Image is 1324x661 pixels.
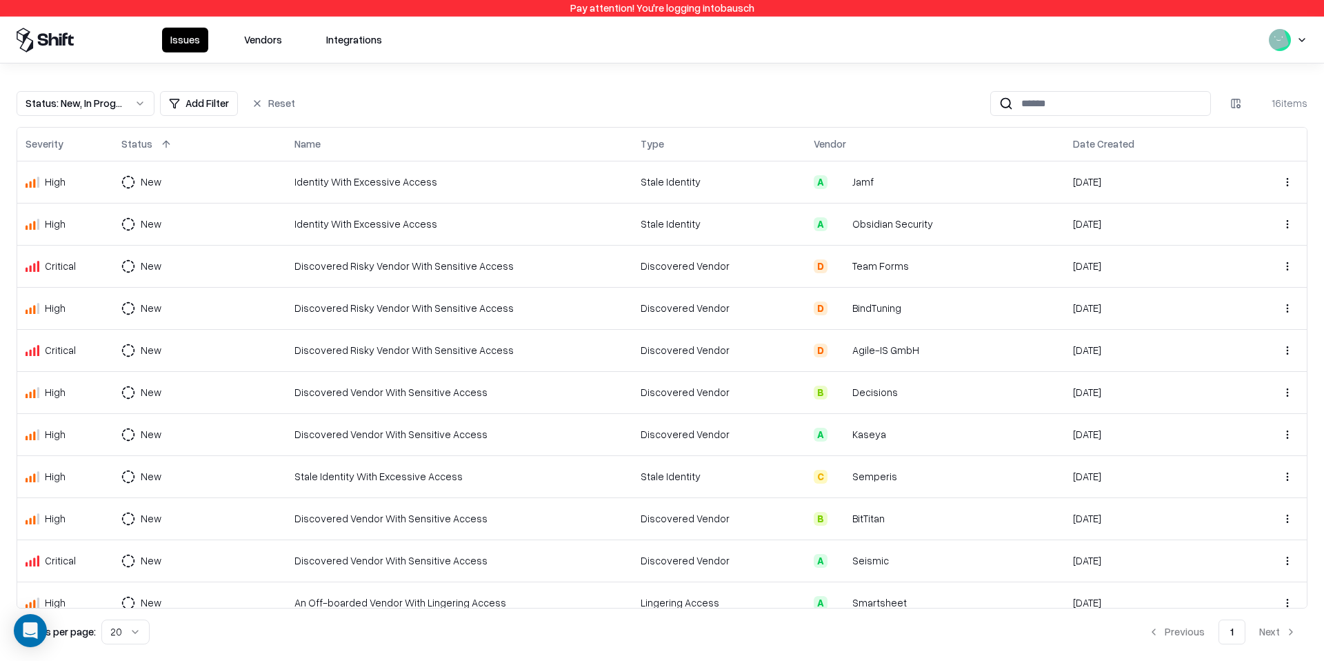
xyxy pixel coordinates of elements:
div: New [141,175,161,189]
div: [DATE] [1073,301,1230,315]
div: [DATE] [1073,217,1230,231]
div: Jamf [852,175,874,189]
div: Critical [45,343,76,357]
div: BindTuning [852,301,901,315]
p: Results per page: [17,624,96,639]
div: [DATE] [1073,511,1230,526]
div: BitTitan [852,511,885,526]
img: Obsidian Security [833,217,847,231]
div: B [814,386,827,399]
div: Discovered Vendor [641,343,797,357]
div: Discovered Risky Vendor With Sensitive Access [294,343,624,357]
button: New [121,254,186,279]
div: D [814,302,827,315]
div: Status : New, In Progress [26,96,123,110]
div: New [141,427,161,442]
div: High [45,217,66,231]
button: Issues [162,28,208,52]
button: New [121,338,186,363]
div: An Off-boarded Vendor With Lingering Access [294,595,624,610]
div: Discovered Risky Vendor With Sensitive Access [294,259,624,273]
div: High [45,511,66,526]
nav: pagination [1137,620,1307,644]
div: A [814,428,827,442]
div: Discovered Vendor With Sensitive Access [294,553,624,568]
div: High [45,469,66,484]
div: New [141,511,161,526]
button: Vendors [236,28,290,52]
div: Identity With Excessive Access [294,175,624,189]
div: Discovered Vendor With Sensitive Access [294,385,624,399]
div: Smartsheet [852,595,907,610]
div: High [45,385,66,399]
button: New [121,591,186,615]
button: Integrations [318,28,390,52]
div: New [141,217,161,231]
div: D [814,344,827,357]
button: New [121,506,186,531]
div: Identity With Excessive Access [294,217,624,231]
div: Semperis [852,469,897,484]
div: Stale Identity [641,217,797,231]
div: Lingering Access [641,595,797,610]
div: Open Intercom Messenger [14,614,47,647]
div: D [814,259,827,273]
img: BindTuning [833,302,847,315]
div: Discovered Vendor [641,511,797,526]
div: Critical [45,553,76,568]
div: Stale Identity [641,175,797,189]
div: Discovered Risky Vendor With Sensitive Access [294,301,624,315]
div: A [814,175,827,189]
div: [DATE] [1073,259,1230,273]
div: Stale Identity [641,469,797,484]
button: Reset [243,91,303,116]
div: C [814,470,827,484]
img: Jamf [833,175,847,189]
div: Agile-IS GmbH [852,343,919,357]
div: Kaseya [852,427,886,442]
div: Discovered Vendor [641,553,797,568]
img: Seismic [833,554,847,568]
div: New [141,553,161,568]
div: Discovered Vendor [641,259,797,273]
div: [DATE] [1073,595,1230,610]
div: [DATE] [1073,175,1230,189]
div: Discovered Vendor With Sensitive Access [294,511,624,526]
div: Team Forms [852,259,909,273]
div: New [141,469,161,484]
button: 1 [1218,620,1245,644]
div: Type [641,137,664,151]
button: New [121,464,186,489]
div: Stale Identity With Excessive Access [294,469,624,484]
div: A [814,596,827,610]
div: [DATE] [1073,469,1230,484]
div: Decisions [852,385,898,399]
img: Kaseya [833,428,847,442]
div: Name [294,137,321,151]
div: Discovered Vendor [641,385,797,399]
div: Severity [26,137,63,151]
img: Team Forms [833,259,847,273]
button: New [121,170,186,195]
div: New [141,595,161,610]
div: Status [121,137,152,151]
img: Decisions [833,386,847,399]
button: Add Filter [160,91,238,116]
div: [DATE] [1073,343,1230,357]
div: New [141,259,161,273]
div: [DATE] [1073,553,1230,568]
img: Semperis [833,470,847,484]
div: Obsidian Security [852,217,933,231]
div: High [45,595,66,610]
div: Discovered Vendor With Sensitive Access [294,427,624,442]
div: High [45,301,66,315]
img: BitTitan [833,512,847,526]
div: Vendor [814,137,846,151]
div: A [814,554,827,568]
button: New [121,422,186,447]
div: New [141,385,161,399]
div: [DATE] [1073,385,1230,399]
button: New [121,380,186,405]
div: 16 items [1252,96,1307,110]
button: New [121,549,186,573]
